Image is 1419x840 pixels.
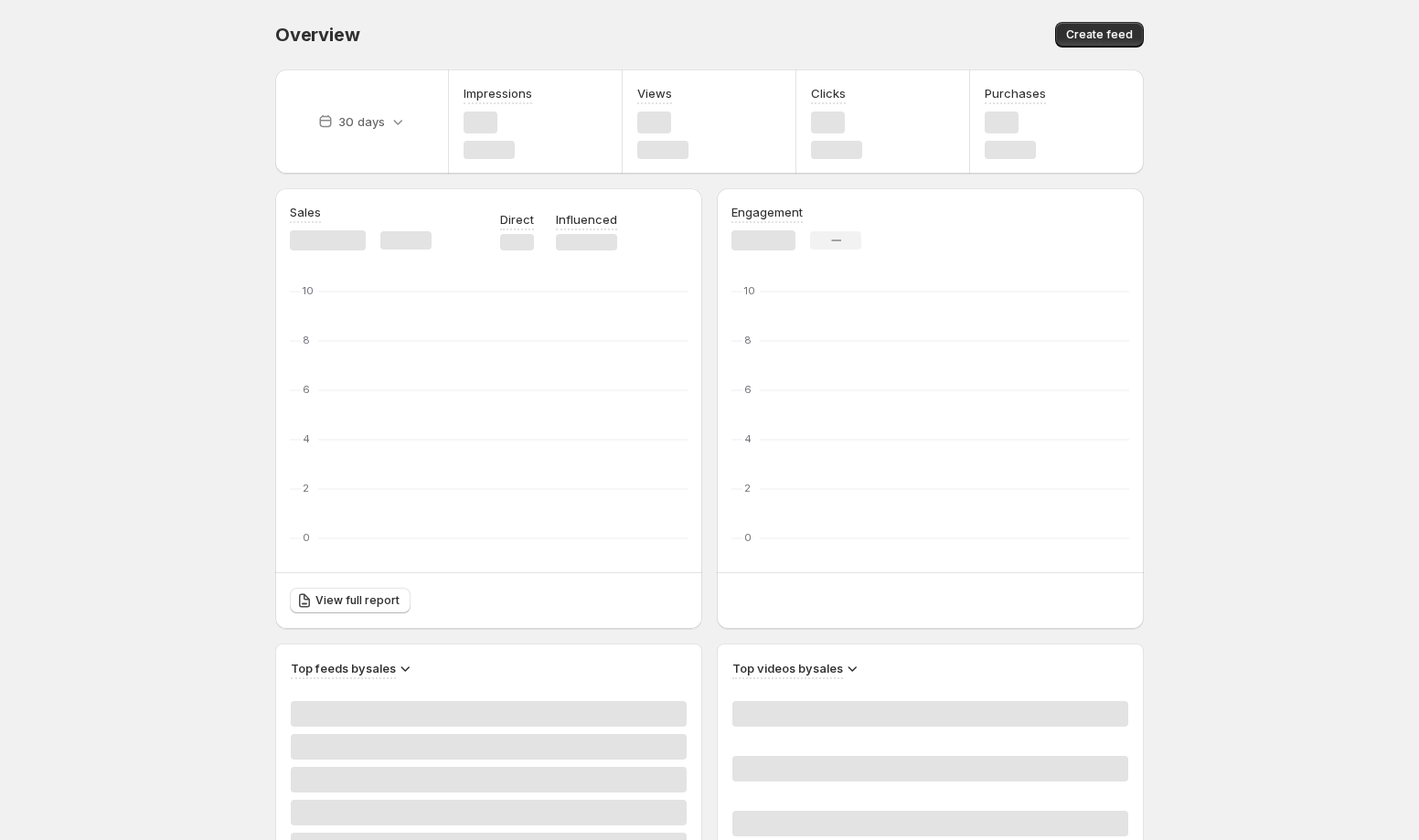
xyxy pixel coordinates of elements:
h3: Top feeds by sales [291,659,396,677]
span: Create feed [1066,27,1133,42]
span: View full report [315,593,400,608]
text: 2 [744,482,751,494]
text: 8 [303,334,310,346]
text: 8 [744,334,752,346]
h3: Sales [290,203,321,221]
h3: Top videos by sales [732,659,843,677]
text: 6 [303,383,310,396]
h3: Purchases [985,84,1046,102]
p: 30 days [338,112,385,131]
text: 2 [303,482,309,494]
p: Influenced [556,210,617,229]
p: Direct [500,210,534,229]
text: 4 [744,432,752,445]
h3: Impressions [464,84,532,102]
button: Create feed [1055,22,1144,48]
h3: Engagement [731,203,803,221]
h3: Clicks [811,84,846,102]
text: 10 [303,284,314,297]
text: 0 [744,531,752,544]
a: View full report [290,588,411,613]
h3: Views [637,84,672,102]
text: 0 [303,531,310,544]
text: 6 [744,383,752,396]
text: 4 [303,432,310,445]
span: Overview [275,24,359,46]
text: 10 [744,284,755,297]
